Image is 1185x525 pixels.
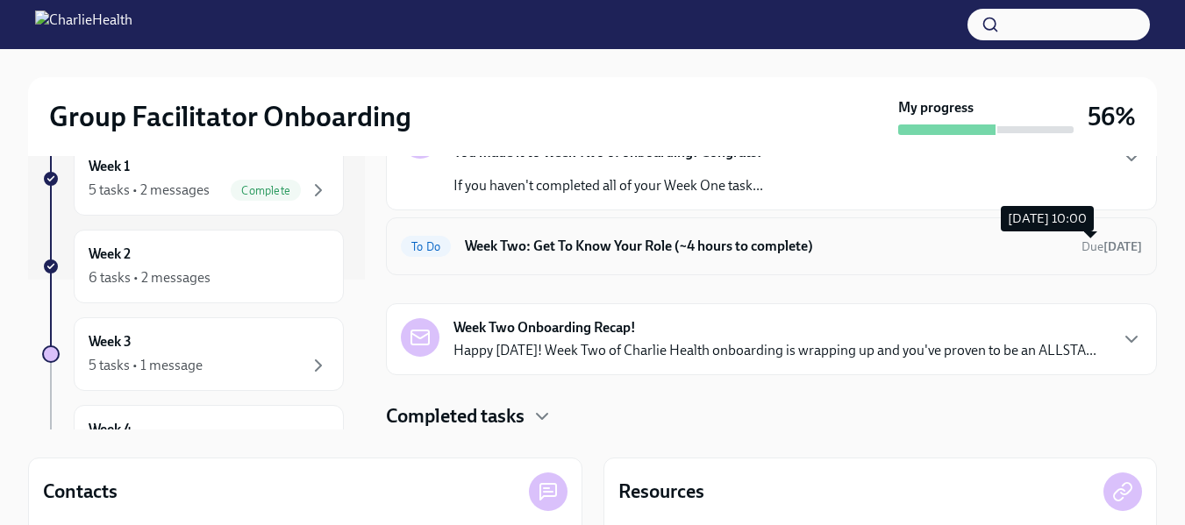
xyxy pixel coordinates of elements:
h6: Week 1 [89,157,130,176]
a: Week 35 tasks • 1 message [42,317,344,391]
h6: Week 3 [89,332,132,351]
h6: Week 2 [89,245,131,264]
strong: [DATE] [1103,239,1142,254]
p: If you haven't completed all of your Week One task... [453,176,763,195]
span: Complete [231,184,301,197]
h3: 56% [1088,101,1136,132]
img: CharlieHealth [35,11,132,39]
h6: Week Two: Get To Know Your Role (~4 hours to complete) [465,237,1067,256]
a: To DoWeek Two: Get To Know Your Role (~4 hours to complete)Due[DATE] [401,232,1142,260]
div: 5 tasks • 2 messages [89,181,210,200]
a: Week 15 tasks • 2 messagesComplete [42,142,344,216]
span: Due [1081,239,1142,254]
strong: Week Two Onboarding Recap! [453,318,636,337]
a: Week 4 [42,405,344,479]
a: Week 26 tasks • 2 messages [42,230,344,303]
h2: Group Facilitator Onboarding [49,99,411,134]
h6: Week 4 [89,420,132,439]
strong: My progress [898,98,974,117]
p: Happy [DATE]! Week Two of Charlie Health onboarding is wrapping up and you've proven to be an ALL... [453,341,1096,360]
h4: Completed tasks [386,403,525,429]
h4: Contacts [43,479,118,505]
div: 6 tasks • 2 messages [89,268,211,287]
div: Completed tasks [386,403,1157,429]
span: To Do [401,240,451,253]
h4: Resources [618,479,704,505]
div: 5 tasks • 1 message [89,356,203,375]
